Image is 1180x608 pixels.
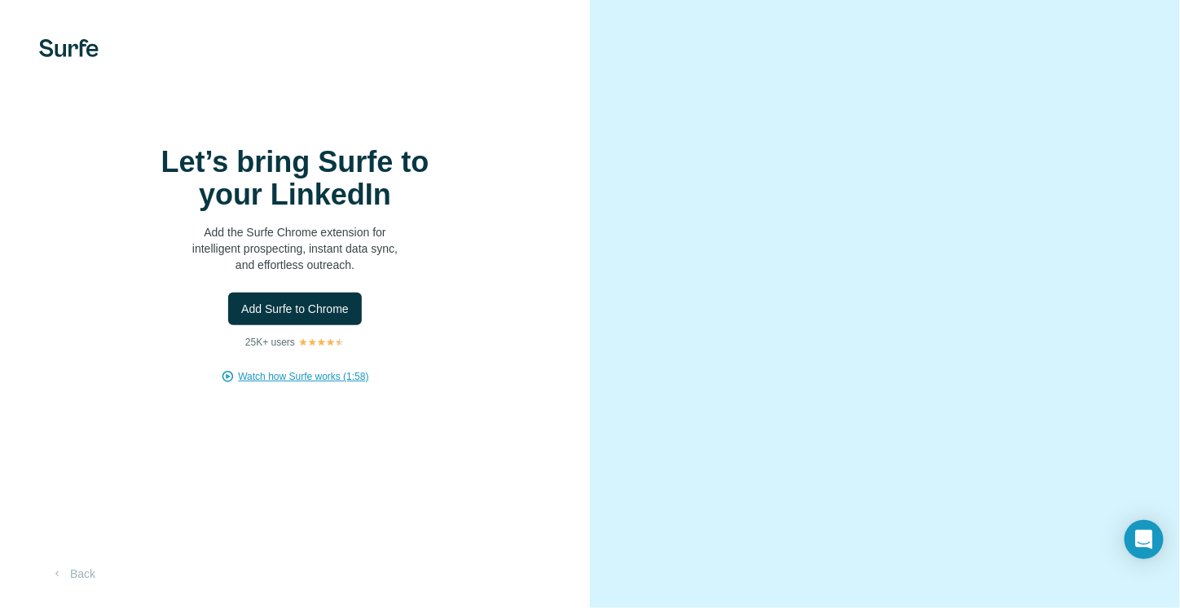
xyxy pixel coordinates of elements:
div: Open Intercom Messenger [1125,520,1164,559]
img: Surfe's logo [39,39,99,57]
button: Add Surfe to Chrome [228,293,362,325]
button: Back [39,559,107,588]
img: Rating Stars [298,337,345,347]
p: Add the Surfe Chrome extension for intelligent prospecting, instant data sync, and effortless out... [132,224,458,273]
button: Watch how Surfe works (1:58) [238,369,368,384]
p: 25K+ users [245,335,295,350]
span: Add Surfe to Chrome [241,301,349,317]
h1: Let’s bring Surfe to your LinkedIn [132,146,458,211]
